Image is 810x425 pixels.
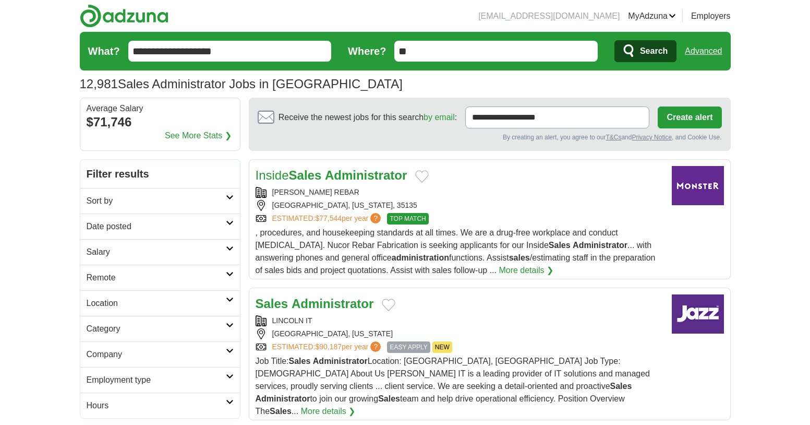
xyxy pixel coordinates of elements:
[80,4,168,28] img: Adzuna logo
[509,253,530,262] strong: sales
[301,405,356,418] a: More details ❯
[87,104,234,113] div: Average Salary
[289,357,311,365] strong: Sales
[87,220,226,233] h2: Date posted
[256,228,656,275] span: , procedures, and housekeeping standards at all times. We are a drug-free workplace and conduct [...
[80,160,240,188] h2: Filter results
[292,297,373,311] strong: Administrator
[256,394,310,403] strong: Administrator
[478,10,620,22] li: [EMAIL_ADDRESS][DOMAIN_NAME]
[80,75,118,93] span: 12,981
[87,374,226,386] h2: Employment type
[289,168,322,182] strong: Sales
[382,299,395,311] button: Add to favorite jobs
[549,241,571,250] strong: Sales
[499,264,553,277] a: More details ❯
[658,107,721,128] button: Create alert
[87,323,226,335] h2: Category
[88,43,120,59] label: What?
[370,213,381,223] span: ?
[370,341,381,352] span: ?
[610,382,632,391] strong: Sales
[87,195,226,207] h2: Sort by
[80,341,240,367] a: Company
[80,393,240,418] a: Hours
[315,343,342,351] span: $90,187
[256,297,374,311] a: Sales Administrator
[325,168,407,182] strong: Administrator
[415,170,429,183] button: Add to favorite jobs
[387,341,430,353] span: EASY APPLY
[165,129,232,142] a: See More Stats ❯
[272,341,383,353] a: ESTIMATED:$90,187per year?
[256,168,407,182] a: InsideSales Administrator
[392,253,449,262] strong: administration
[424,113,455,122] a: by email
[387,213,428,225] span: TOP MATCH
[256,200,663,211] div: [GEOGRAPHIC_DATA], [US_STATE], 35135
[87,113,234,132] div: $71,746
[80,214,240,239] a: Date posted
[632,134,672,141] a: Privacy Notice
[80,77,403,91] h1: Sales Administrator Jobs in [GEOGRAPHIC_DATA]
[685,41,722,62] a: Advanced
[80,265,240,290] a: Remote
[315,214,342,222] span: $77,544
[80,316,240,341] a: Category
[256,357,650,416] span: Job Title: Location: [GEOGRAPHIC_DATA], [GEOGRAPHIC_DATA] Job Type: [DEMOGRAPHIC_DATA] About Us [...
[272,213,383,225] a: ESTIMATED:$77,544per year?
[640,41,668,62] span: Search
[80,239,240,265] a: Salary
[279,111,457,124] span: Receive the newest jobs for this search :
[258,133,722,142] div: By creating an alert, you agree to our and , and Cookie Use.
[672,294,724,334] img: Company logo
[256,315,663,326] div: LINCOLN IT
[87,246,226,258] h2: Salary
[87,297,226,310] h2: Location
[256,328,663,339] div: [GEOGRAPHIC_DATA], [US_STATE]
[348,43,386,59] label: Where?
[270,407,292,416] strong: Sales
[378,394,400,403] strong: Sales
[87,348,226,361] h2: Company
[672,166,724,205] img: Company logo
[256,297,288,311] strong: Sales
[573,241,627,250] strong: Administrator
[628,10,676,22] a: MyAdzuna
[87,271,226,284] h2: Remote
[80,188,240,214] a: Sort by
[87,399,226,412] h2: Hours
[691,10,731,22] a: Employers
[614,40,676,62] button: Search
[432,341,452,353] span: NEW
[80,367,240,393] a: Employment type
[80,290,240,316] a: Location
[256,187,663,198] div: [PERSON_NAME] REBAR
[313,357,368,365] strong: Administrator
[606,134,621,141] a: T&Cs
